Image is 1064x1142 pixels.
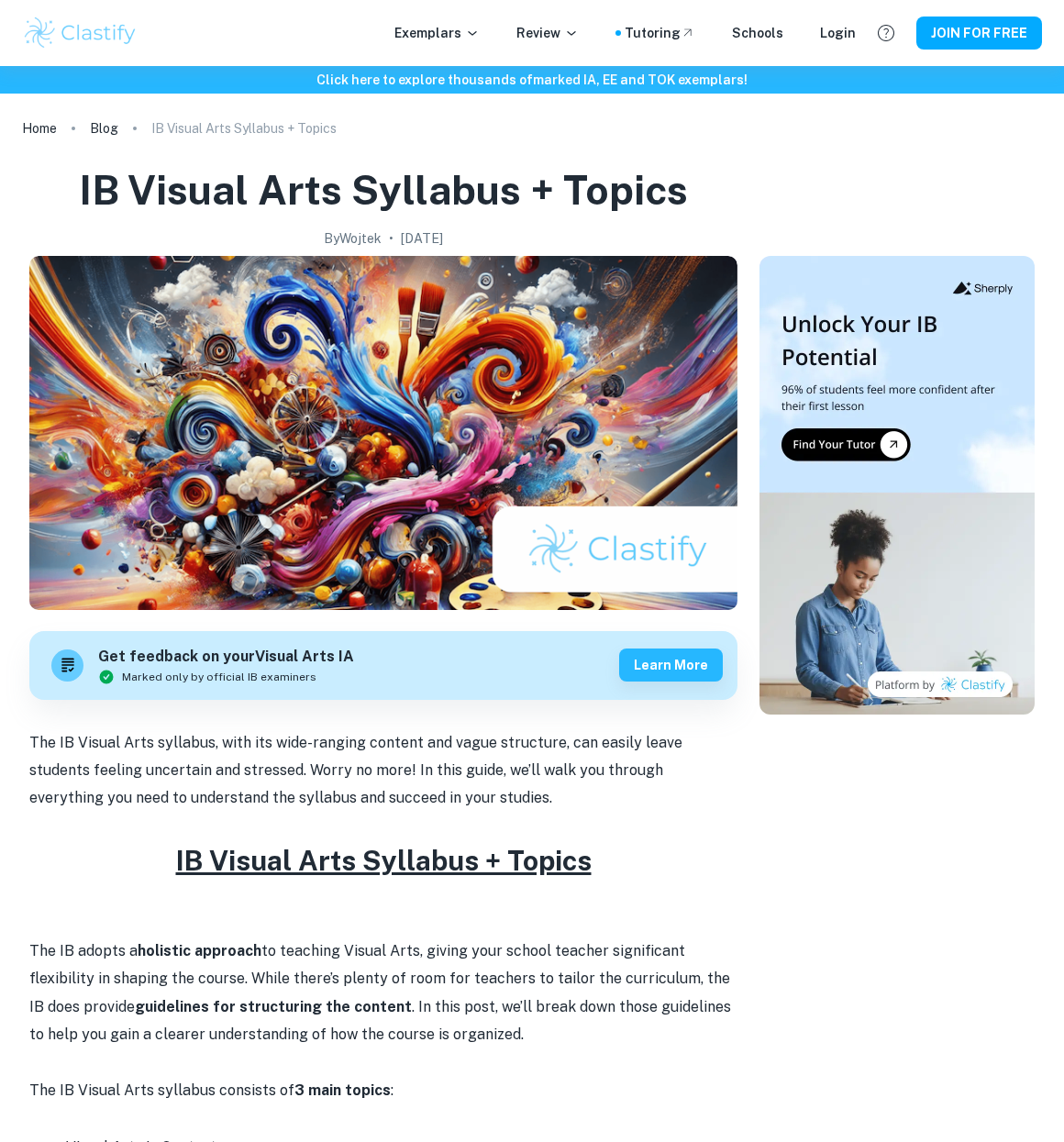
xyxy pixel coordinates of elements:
[29,729,737,813] p: The IB Visual Arts syllabus, with its wide-ranging content and vague structure, can easily leave ...
[98,646,354,669] h6: Get feedback on your Visual Arts IA
[394,23,480,43] p: Exemplars
[294,1081,391,1099] strong: 3 main topics
[4,70,1060,90] h6: Click here to explore thousands of marked IA, EE and TOK exemplars !
[619,649,723,682] button: Learn more
[138,942,261,959] strong: holistic approach
[151,118,337,139] p: IB Visual Arts Syllabus + Topics
[625,23,695,43] a: Tutoring
[324,228,382,249] h2: By Wojtek
[29,256,737,610] img: IB Visual Arts Syllabus + Topics cover image
[732,23,783,43] a: Schools
[870,17,902,49] button: Help and Feedback
[29,1077,737,1104] p: The IB Visual Arts syllabus consists of :
[759,256,1035,715] img: Thumbnail
[820,23,856,43] a: Login
[401,228,443,249] h2: [DATE]
[122,669,316,685] span: Marked only by official IB examiners
[389,228,393,249] p: •
[176,844,592,877] u: IB Visual Arts Syllabus + Topics
[22,15,139,51] img: Clastify logo
[916,17,1042,50] button: JOIN FOR FREE
[516,23,579,43] p: Review
[90,116,118,141] a: Blog
[29,937,737,1049] p: The IB adopts a to teaching Visual Arts, giving your school teacher significant flexibility in sh...
[135,998,412,1015] strong: guidelines for structuring the content
[29,631,737,700] a: Get feedback on yourVisual Arts IAMarked only by official IB examinersLearn more
[22,116,57,141] a: Home
[79,163,688,217] h1: IB Visual Arts Syllabus + Topics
